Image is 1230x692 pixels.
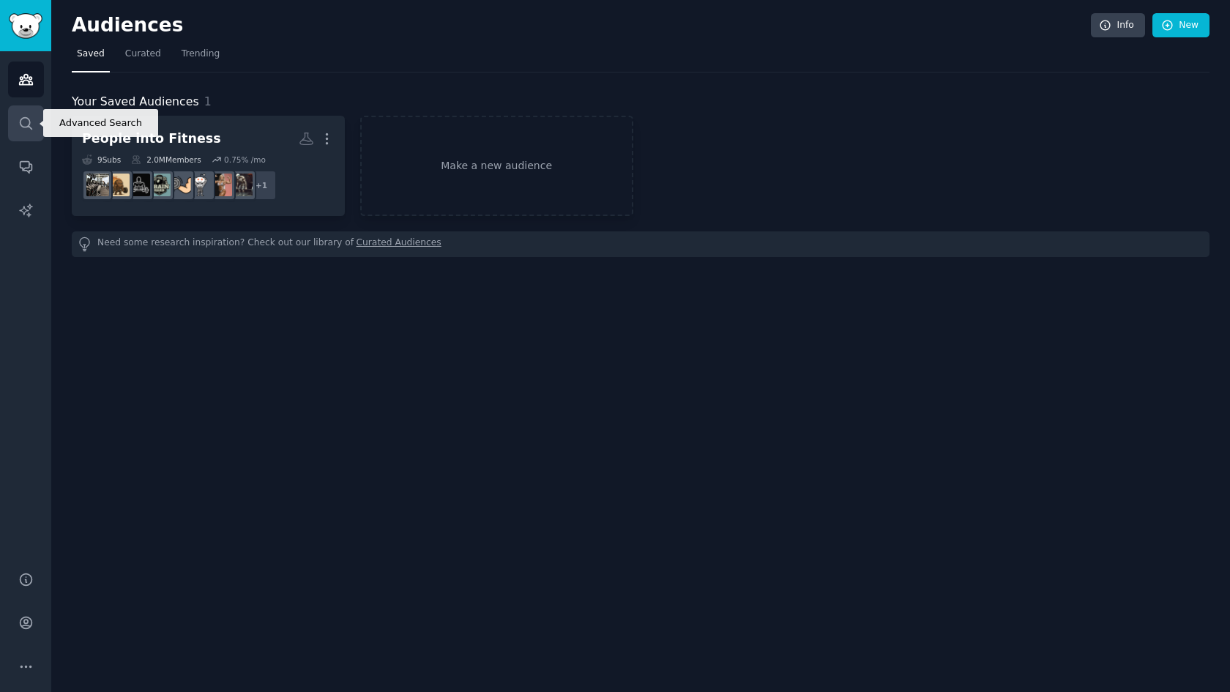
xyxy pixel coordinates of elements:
img: Physiquecritique [209,174,232,196]
img: GymMotivation [148,174,171,196]
img: leangains [189,174,212,196]
a: Curated Audiences [357,237,441,252]
img: fitness30plus [230,174,253,196]
a: Make a new audience [360,116,633,216]
span: Your Saved Audiences [72,93,199,111]
a: New [1152,13,1209,38]
img: Gymhelp [86,174,109,196]
a: Trending [176,42,225,72]
a: Saved [72,42,110,72]
img: WorkoutRoutines [107,174,130,196]
a: Curated [120,42,166,72]
a: Info [1091,13,1145,38]
h2: Audiences [72,14,1091,37]
img: workouts [127,174,150,196]
a: People into Fitness9Subs2.0MMembers0.75% /mo+1fitness30plusPhysiquecritiqueleangainsgymadviceGymM... [72,116,345,216]
span: Saved [77,48,105,61]
span: Trending [182,48,220,61]
span: Curated [125,48,161,61]
span: 1 [204,94,212,108]
img: gymadvice [168,174,191,196]
div: 9 Sub s [82,155,121,165]
div: 2.0M Members [131,155,201,165]
img: GummySearch logo [9,13,42,39]
div: + 1 [246,170,277,201]
div: Need some research inspiration? Check out our library of [72,231,1209,257]
div: 0.75 % /mo [224,155,266,165]
div: People into Fitness [82,130,221,148]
